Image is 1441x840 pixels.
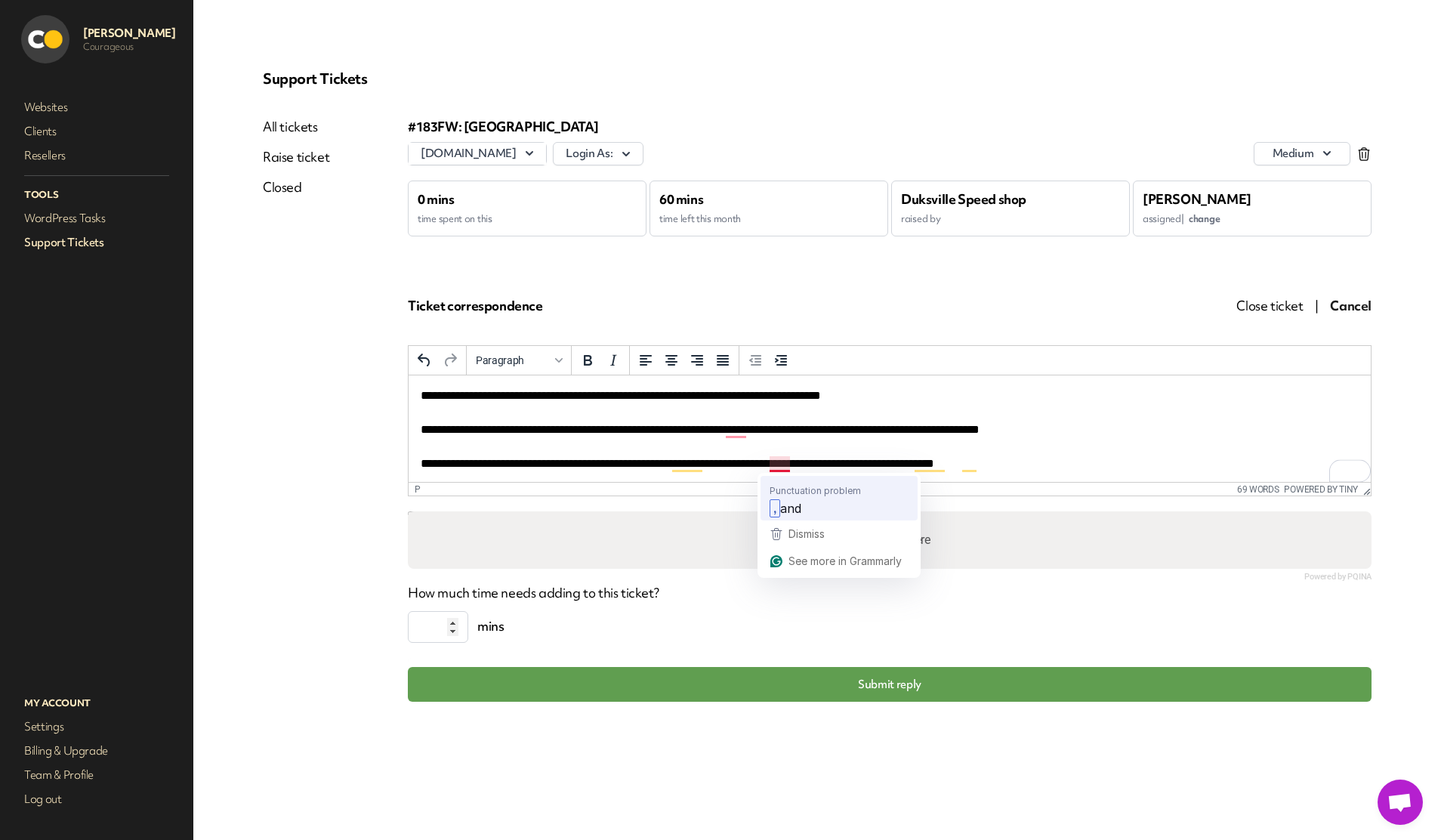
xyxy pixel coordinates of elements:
a: Clients [21,121,172,142]
p: Tools [21,185,172,205]
button: Login As: [553,142,643,165]
a: Websites [21,97,172,118]
a: Powered by PQINA [1304,573,1372,580]
span: | [1181,212,1184,225]
a: Settings [21,716,172,737]
button: Undo [412,347,437,373]
button: Align right [684,347,710,373]
button: Submit reply [408,667,1372,702]
div: alignment [630,346,739,375]
span: | [1315,297,1319,314]
span: time left this month [659,212,741,225]
button: medium [1254,142,1350,165]
div: styles [467,346,572,375]
button: Redo [437,347,463,373]
a: Closed [263,178,329,196]
a: WordPress Tasks [21,208,172,229]
button: Bold [575,347,600,373]
button: Align center [659,347,684,373]
p: My Account [21,693,172,713]
a: Support Tickets [21,232,172,253]
div: indentation [739,346,797,375]
span: Duksville Speed shop [901,190,1026,208]
div: #183 FW: [GEOGRAPHIC_DATA] [408,118,1372,136]
iframe: Rich Text Area [409,375,1371,482]
button: 69 words [1237,484,1279,495]
button: Justify [710,347,736,373]
a: All tickets [263,118,329,136]
button: Align left [633,347,659,373]
span: Cancel [1330,297,1372,314]
a: Log out [21,789,172,810]
span: assigned [1143,212,1220,225]
div: Click to delete ticket [1356,147,1372,162]
span: Ticket correspondence [408,297,543,314]
div: Resize [1358,483,1371,496]
span: mins [468,611,513,643]
span: change [1189,212,1220,225]
button: Italic [600,347,626,373]
div: formatting [572,346,630,375]
span: Close ticket [1236,297,1303,314]
span: 60 mins [659,190,703,208]
div: p [415,484,421,495]
button: Formats [470,347,568,373]
p: How much time needs adding to this ticket? [408,584,1372,602]
a: Resellers [21,145,172,166]
button: Decrease indent [742,347,768,373]
span: time spent on this [418,212,492,225]
a: Powered by Tiny [1284,484,1358,495]
span: [PERSON_NAME] [1143,190,1251,208]
a: Billing & Upgrade [21,740,172,761]
div: Click to change priority [1254,142,1350,165]
button: [DOMAIN_NAME] [409,143,546,165]
span: raised by [901,212,940,225]
p: Courageous [83,41,175,53]
p: [PERSON_NAME] [83,26,175,41]
span: 0 mins [418,190,455,208]
button: Increase indent [768,347,794,373]
span: Paragraph [476,354,550,366]
a: Open chat [1378,780,1423,825]
a: Raise ticket [263,148,329,166]
a: Team & Profile [21,764,172,786]
div: history [409,346,467,375]
p: Support Tickets [263,69,1372,88]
